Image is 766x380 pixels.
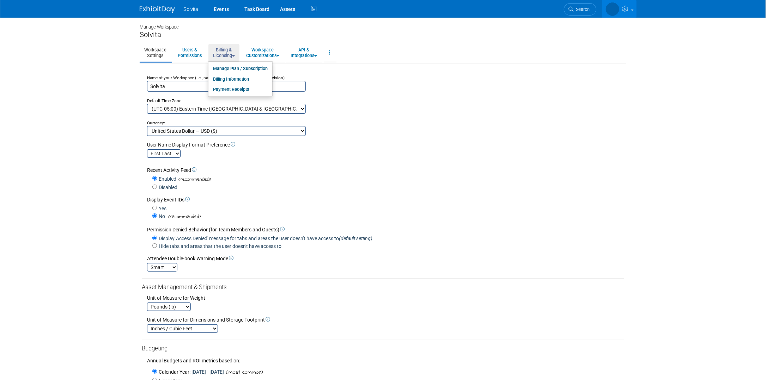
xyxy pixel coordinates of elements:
div: Unit of Measure for Dimensions and Storage Footprint [147,316,624,323]
img: Paul Lehner [606,2,619,16]
a: Search [564,3,596,15]
a: WorkspaceSettings [140,44,171,61]
label: Disabled [157,184,177,191]
div: Permission Denied Behavior (for Team Members and Guests) [147,226,624,233]
small: Default Time Zone: [147,98,182,103]
small: Currency: [147,120,165,125]
a: Manage Plan / Subscription [208,63,272,74]
span: (recommended) [166,213,201,220]
img: ExhibitDay [140,6,175,13]
input: Name of your organization [147,81,306,92]
div: Budgeting [142,344,624,353]
div: Annual Budgets and ROI metrics based on: [142,353,624,364]
i: (default setting) [339,236,372,241]
div: Solvita [140,30,626,39]
label: Enabled [157,175,176,182]
span: Solvita [183,6,198,12]
div: Asset Management & Shipments [142,283,624,292]
a: Billing Information [208,74,272,85]
div: Unit of Measure for Weight [147,294,624,301]
label: Hide tabs and areas that the user doesn't have access to [157,243,281,250]
label: Yes [157,205,166,212]
span: Calendar Year [159,369,189,375]
label: No [157,213,165,220]
span: (most common) [224,368,263,376]
small: Name of your Workspace (i.e., name of your organization or your division): [147,75,286,80]
label: Display 'Access Denied' message for tabs and areas the user doesn't have access to [157,235,372,242]
span: (recommended) [176,176,211,183]
div: User Name Display Format Preference [147,141,624,148]
div: Manage Workspace [140,18,626,30]
span: Search [573,7,590,12]
a: Users &Permissions [173,44,206,61]
div: Attendee Double-book Warning Mode [147,255,624,262]
a: WorkspaceCustomizations [242,44,284,61]
label: : [DATE] - [DATE] [157,368,224,375]
div: Recent Activity Feed [147,167,624,174]
a: Payment Receipts [208,84,272,95]
div: Display Event IDs [147,196,624,203]
a: Billing &Licensing [208,44,239,61]
a: API &Integrations [286,44,322,61]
